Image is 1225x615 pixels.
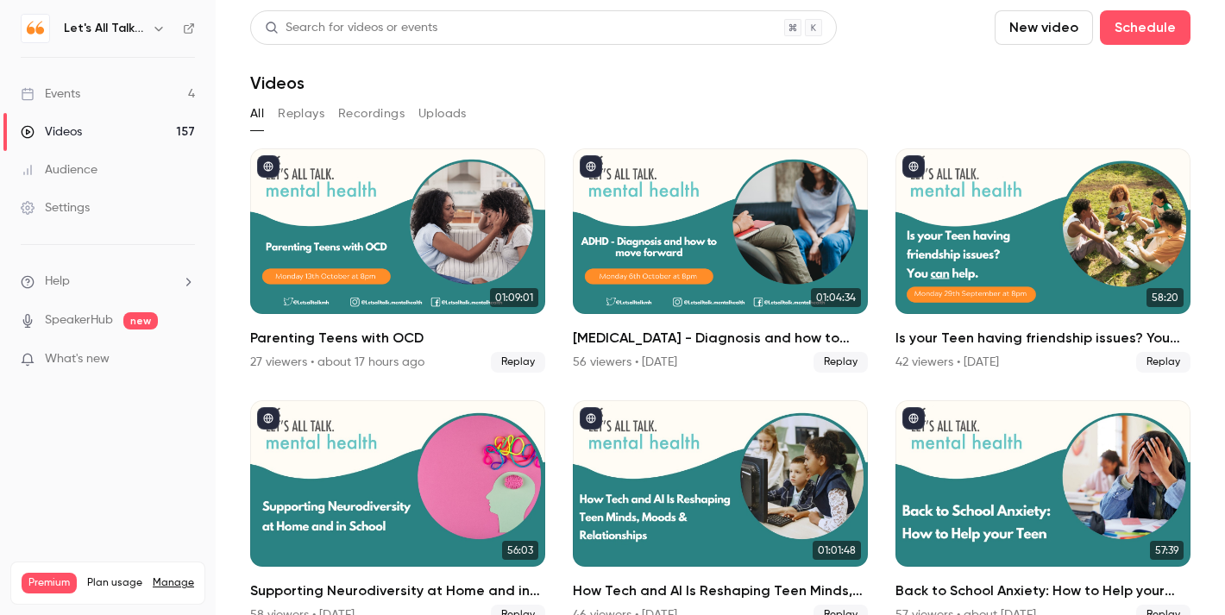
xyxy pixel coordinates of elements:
div: 42 viewers • [DATE] [895,354,999,371]
button: New video [995,10,1093,45]
button: Uploads [418,100,467,128]
span: Help [45,273,70,291]
h1: Videos [250,72,305,93]
button: published [257,155,280,178]
span: Premium [22,573,77,593]
h2: How Tech and AI Is Reshaping Teen Minds, Moods & Relationships [573,580,868,601]
span: new [123,312,158,329]
div: 56 viewers • [DATE] [573,354,677,371]
span: 01:04:34 [811,288,861,307]
span: 01:09:01 [490,288,538,307]
span: Replay [1136,352,1190,373]
button: published [257,407,280,430]
button: published [580,155,602,178]
a: 58:20Is your Teen having friendship issues? You can help.42 viewers • [DATE]Replay [895,148,1190,373]
button: Recordings [338,100,405,128]
a: Manage [153,576,194,590]
h2: Supporting Neurodiversity at Home and in School [250,580,545,601]
a: 01:09:01Parenting Teens with OCD27 viewers • about 17 hours agoReplay [250,148,545,373]
li: help-dropdown-opener [21,273,195,291]
span: 01:01:48 [813,541,861,560]
h2: Is your Teen having friendship issues? You can help. [895,328,1190,348]
button: published [580,407,602,430]
div: Search for videos or events [265,19,437,37]
span: 57:39 [1150,541,1184,560]
li: ADHD - Diagnosis and how to move forward [573,148,868,373]
button: published [902,155,925,178]
div: Videos [21,123,82,141]
span: 56:03 [502,541,538,560]
div: Audience [21,161,97,179]
span: What's new [45,350,110,368]
button: published [902,407,925,430]
h2: Back to School Anxiety: How to Help your Teen [895,580,1190,601]
li: Is your Teen having friendship issues? You can help. [895,148,1190,373]
h2: Parenting Teens with OCD [250,328,545,348]
button: Replays [278,100,324,128]
span: Replay [491,352,545,373]
div: Settings [21,199,90,217]
iframe: Noticeable Trigger [174,352,195,367]
a: SpeakerHub [45,311,113,329]
button: All [250,100,264,128]
button: Schedule [1100,10,1190,45]
img: Let's All Talk Mental Health [22,15,49,42]
section: Videos [250,10,1190,605]
li: Parenting Teens with OCD [250,148,545,373]
div: Events [21,85,80,103]
a: 01:04:34[MEDICAL_DATA] - Diagnosis and how to move forward56 viewers • [DATE]Replay [573,148,868,373]
span: Plan usage [87,576,142,590]
h6: Let's All Talk Mental Health [64,20,145,37]
h2: [MEDICAL_DATA] - Diagnosis and how to move forward [573,328,868,348]
div: 27 viewers • about 17 hours ago [250,354,424,371]
span: Replay [814,352,868,373]
span: 58:20 [1146,288,1184,307]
